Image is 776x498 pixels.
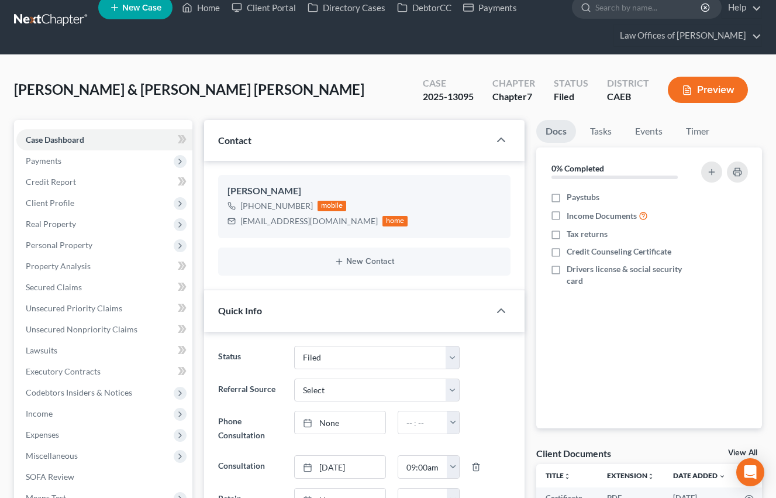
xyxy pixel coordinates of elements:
[536,447,611,459] div: Client Documents
[212,346,288,369] label: Status
[607,77,649,90] div: District
[16,466,192,487] a: SOFA Review
[492,77,535,90] div: Chapter
[546,471,571,480] a: Titleunfold_more
[16,298,192,319] a: Unsecured Priority Claims
[26,345,57,355] span: Lawsuits
[26,408,53,418] span: Income
[26,324,137,334] span: Unsecured Nonpriority Claims
[212,411,288,446] label: Phone Consultation
[212,379,288,402] label: Referral Source
[551,163,604,173] strong: 0% Completed
[218,305,262,316] span: Quick Info
[16,340,192,361] a: Lawsuits
[212,455,288,479] label: Consultation
[26,282,82,292] span: Secured Claims
[16,171,192,193] a: Credit Report
[26,240,92,250] span: Personal Property
[728,449,757,457] a: View All
[26,135,84,145] span: Case Dashboard
[318,201,347,211] div: mobile
[607,471,654,480] a: Extensionunfold_more
[564,473,571,480] i: unfold_more
[607,90,649,104] div: CAEB
[16,361,192,382] a: Executory Contracts
[14,81,364,98] span: [PERSON_NAME] & [PERSON_NAME] [PERSON_NAME]
[26,366,101,376] span: Executory Contracts
[26,198,74,208] span: Client Profile
[240,215,378,227] div: [EMAIL_ADDRESS][DOMAIN_NAME]
[26,430,59,439] span: Expenses
[536,120,576,143] a: Docs
[26,387,132,397] span: Codebtors Insiders & Notices
[26,219,76,229] span: Real Property
[423,90,474,104] div: 2025-13095
[26,156,61,166] span: Payments
[295,411,385,434] a: None
[295,456,385,478] a: [DATE]
[16,277,192,298] a: Secured Claims
[567,191,599,203] span: Paystubs
[26,451,78,461] span: Miscellaneous
[668,77,748,103] button: Preview
[26,472,74,482] span: SOFA Review
[567,263,695,287] span: Drivers license & social security card
[673,471,726,480] a: Date Added expand_more
[16,256,192,277] a: Property Analysis
[382,216,408,226] div: home
[581,120,621,143] a: Tasks
[122,4,161,12] span: New Case
[227,184,501,198] div: [PERSON_NAME]
[398,411,447,434] input: -- : --
[16,129,192,150] a: Case Dashboard
[554,77,588,90] div: Status
[626,120,672,143] a: Events
[227,257,501,266] button: New Contact
[567,246,671,257] span: Credit Counseling Certificate
[736,458,764,486] div: Open Intercom Messenger
[398,456,447,478] input: -- : --
[26,303,122,313] span: Unsecured Priority Claims
[567,210,637,222] span: Income Documents
[677,120,719,143] a: Timer
[26,261,91,271] span: Property Analysis
[554,90,588,104] div: Filed
[567,228,608,240] span: Tax returns
[218,135,251,146] span: Contact
[423,77,474,90] div: Case
[647,473,654,480] i: unfold_more
[527,91,532,102] span: 7
[26,177,76,187] span: Credit Report
[16,319,192,340] a: Unsecured Nonpriority Claims
[492,90,535,104] div: Chapter
[240,200,313,212] div: [PHONE_NUMBER]
[719,473,726,480] i: expand_more
[614,25,761,46] a: Law Offices of [PERSON_NAME]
